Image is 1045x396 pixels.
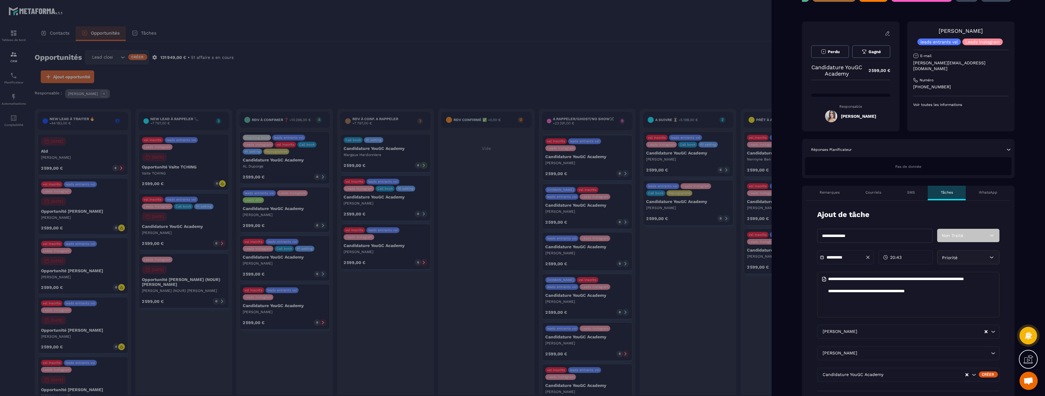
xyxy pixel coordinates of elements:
p: SMS [907,190,915,195]
span: Pas de donnée [895,164,921,169]
div: Créer [979,371,998,377]
input: Search for option [885,371,965,378]
div: Search for option [817,368,999,382]
p: Courriels [865,190,881,195]
p: Tâches [941,190,953,195]
span: Priorité [942,255,958,260]
span: Candidature YouGC Academy [821,371,885,378]
p: Remarques [820,190,840,195]
p: Leads Instagram [965,40,1000,44]
a: Ouvrir le chat [1019,372,1038,390]
p: [PHONE_NUMBER] [913,84,1009,90]
p: Candidature YouGC Academy [811,64,862,77]
p: WhatsApp [979,190,997,195]
span: 20:43 [890,254,902,260]
p: leads entrants vsl [920,40,958,44]
div: Search for option [817,346,999,360]
button: Perdu [811,45,849,58]
p: Numéro [920,78,934,83]
h5: [PERSON_NAME] [841,114,876,119]
span: [PERSON_NAME] [821,328,858,335]
input: Search for option [858,328,984,335]
p: Voir toutes les informations [913,102,1009,107]
button: Gagné [852,45,890,58]
span: Perdu [828,49,840,54]
p: Responsable [811,104,890,109]
span: Gagné [869,49,881,54]
input: Search for option [858,350,989,357]
button: Clear Selected [985,330,988,334]
p: Ajout de tâche [817,210,869,220]
span: [PERSON_NAME] [821,350,858,357]
span: Non Traité [942,233,963,238]
div: Search for option [817,325,999,339]
p: Réponses Planificateur [811,147,852,152]
button: Clear Selected [965,373,968,377]
p: 2 599,00 € [862,65,890,76]
p: [PERSON_NAME][EMAIL_ADDRESS][DOMAIN_NAME] [913,60,1009,72]
p: E-mail [920,53,932,58]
